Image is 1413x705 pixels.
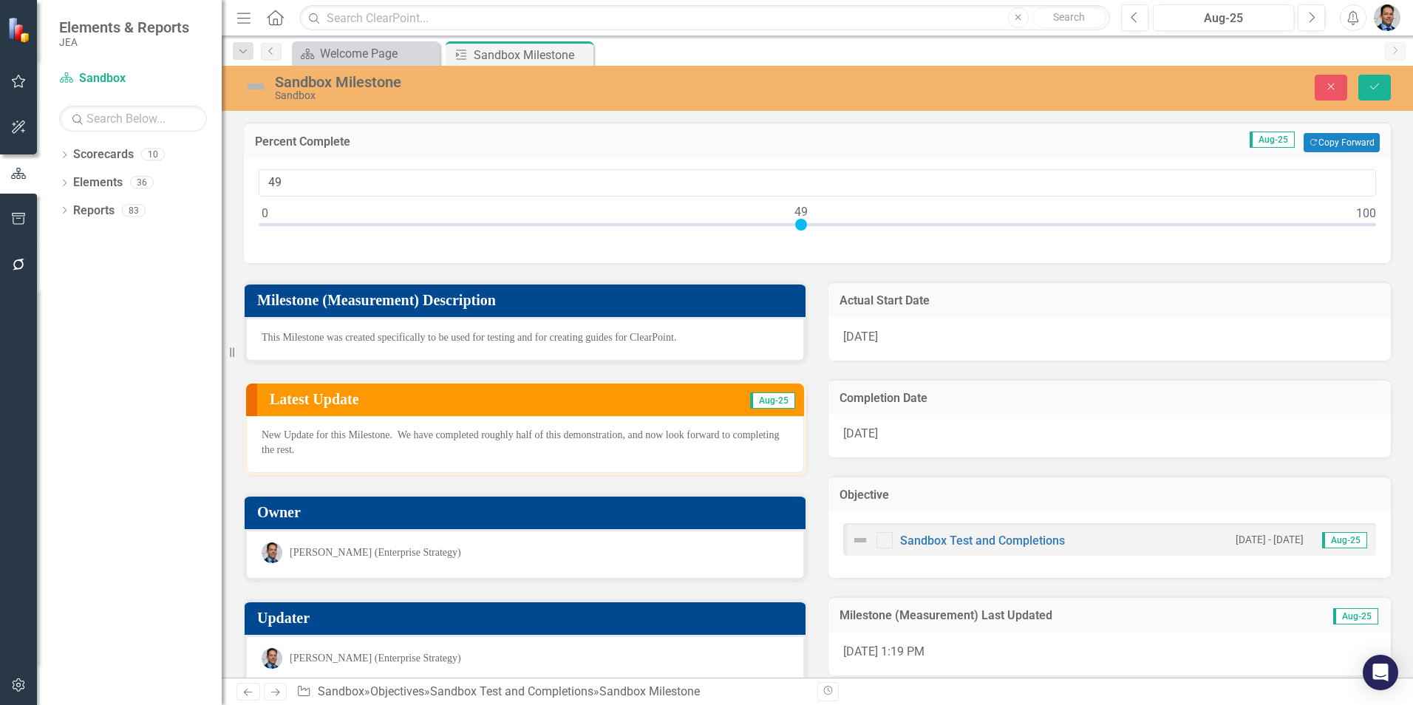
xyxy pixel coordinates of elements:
img: Christopher Barrett [262,542,282,563]
a: Objectives [370,684,424,698]
input: Search ClearPoint... [299,5,1110,31]
h3: Completion Date [840,392,1380,405]
a: Elements [73,174,123,191]
div: [PERSON_NAME] (Enterprise Strategy) [290,651,461,666]
h3: Objective [840,488,1380,502]
div: Open Intercom Messenger [1363,655,1398,690]
div: [PERSON_NAME] (Enterprise Strategy) [290,545,461,560]
div: 83 [122,204,146,217]
h3: Milestone (Measurement) Last Updated [840,609,1283,622]
h3: Updater [257,610,798,626]
span: Aug-25 [1250,132,1295,148]
h3: Actual Start Date [840,294,1380,307]
div: 10 [141,149,165,161]
div: Sandbox Milestone [474,46,590,64]
img: ClearPoint Strategy [7,17,33,43]
span: Search [1053,11,1085,23]
h3: Percent Complete [255,135,730,149]
img: Christopher Barrett [1374,4,1400,31]
div: [DATE] 1:19 PM [828,633,1391,675]
h3: Latest Update [270,391,616,407]
div: Aug-25 [1158,10,1289,27]
a: Sandbox [318,684,364,698]
div: Sandbox Milestone [599,684,700,698]
span: Aug-25 [750,392,795,409]
a: Welcome Page [296,44,436,63]
a: Scorecards [73,146,134,163]
span: Elements & Reports [59,18,189,36]
a: Sandbox Test and Completions [430,684,593,698]
div: Sandbox [275,90,887,101]
div: » » » [296,684,806,701]
span: Aug-25 [1333,608,1378,624]
div: Sandbox Milestone [275,74,887,90]
p: New Update for this Milestone. We have completed roughly half of this demonstration, and now look... [262,428,789,457]
img: Not Defined [851,531,869,549]
img: Not Defined [244,75,268,98]
button: Aug-25 [1153,4,1294,31]
small: JEA [59,36,189,48]
input: Search Below... [59,106,207,132]
a: Sandbox [59,70,207,87]
a: Sandbox Test and Completions [900,534,1065,548]
h3: Milestone (Measurement) Description [257,292,798,308]
div: Welcome Page [320,44,436,63]
span: [DATE] [843,330,878,344]
small: [DATE] - [DATE] [1236,533,1304,547]
a: Reports [73,202,115,219]
div: 36 [130,177,154,189]
span: Aug-25 [1322,532,1367,548]
button: Search [1032,7,1106,28]
img: Christopher Barrett [262,648,282,669]
p: This Milestone was created specifically to be used for testing and for creating guides for ClearP... [262,330,789,345]
button: Copy Forward [1304,133,1380,152]
span: [DATE] [843,426,878,440]
h3: Owner [257,504,798,520]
